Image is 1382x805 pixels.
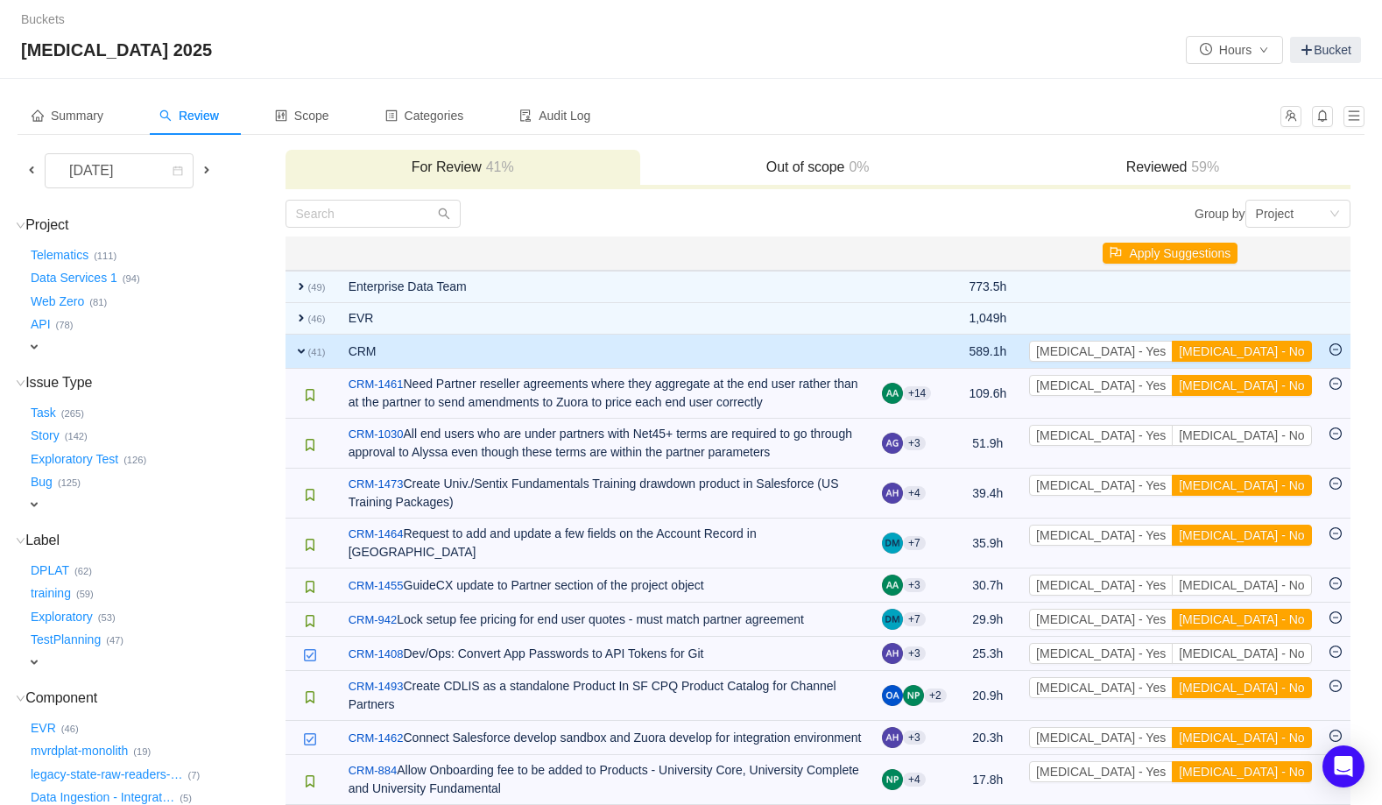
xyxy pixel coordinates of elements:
i: icon: minus-circle [1329,527,1342,540]
a: CRM-1030 [349,426,404,443]
a: CRM-884 [349,762,398,780]
img: DM [882,533,903,554]
span: expand [294,279,308,293]
i: icon: minus-circle [1329,680,1342,692]
small: (41) [308,347,326,357]
td: Connect Salesforce develop sandbox and Zuora develop for integration environment [340,721,873,755]
small: (49) [308,282,326,293]
td: 589.1h [955,335,1021,369]
td: GuideCX update to Partner section of the project object [340,568,873,603]
small: (53) [98,612,116,623]
button: [MEDICAL_DATA] - No [1172,425,1311,446]
i: icon: minus-circle [1329,427,1342,440]
aui-badge: +14 [903,386,931,400]
aui-badge: +3 [903,731,926,745]
button: icon: bell [1312,106,1333,127]
td: Enterprise Data Team [340,271,873,303]
td: Create Univ./Sentix Fundamentals Training drawdown product in Salesforce (US Training Packages) [340,469,873,519]
img: OA [882,685,903,706]
a: CRM-1461 [349,376,404,393]
img: AA [882,383,903,404]
img: DM [882,609,903,630]
span: Review [159,109,219,123]
span: expand [27,340,41,354]
small: (7) [188,770,201,780]
button: EVR [27,714,61,742]
td: 30.7h [955,568,1021,603]
i: icon: profile [385,109,398,122]
small: (94) [123,273,140,284]
i: icon: search [438,208,450,220]
button: [MEDICAL_DATA] - No [1172,575,1311,596]
i: icon: minus-circle [1329,378,1342,390]
small: (142) [65,431,88,441]
td: All end users who are under partners with Net45+ terms are required to go through approval to Aly... [340,419,873,469]
button: icon: clock-circleHoursicon: down [1186,36,1283,64]
button: [MEDICAL_DATA] - Yes [1029,475,1173,496]
a: CRM-1473 [349,476,404,493]
button: Task [27,399,61,427]
small: (47) [106,635,123,646]
i: icon: down [1329,208,1340,221]
input: Search [286,200,461,228]
small: (125) [58,477,81,488]
td: Need Partner reseller agreements where they aggregate at the end user rather than at the partner ... [340,369,873,419]
td: Create CDLIS as a standalone Product In SF CPQ Product Catalog for Channel Partners [340,671,873,721]
img: 10615 [303,438,317,452]
h3: Label [27,532,284,549]
button: icon: menu [1343,106,1364,127]
a: CRM-1493 [349,678,404,696]
aui-badge: +4 [903,773,926,787]
button: [MEDICAL_DATA] - No [1172,677,1311,698]
small: (265) [61,408,84,419]
span: Summary [32,109,103,123]
a: CRM-1464 [349,526,404,543]
button: [MEDICAL_DATA] - Yes [1029,341,1173,362]
td: 29.9h [955,603,1021,637]
button: [MEDICAL_DATA] - Yes [1029,425,1173,446]
button: training [27,580,76,608]
i: icon: down [16,221,25,230]
h3: Project [27,216,284,234]
button: icon: team [1280,106,1301,127]
td: Allow Onboarding fee to be added to Products - University Core, University Complete and Universit... [340,755,873,805]
td: EVR [340,303,873,335]
img: AH [882,727,903,748]
button: Exploratory [27,603,98,631]
h3: For Review [294,159,631,176]
img: 10615 [303,774,317,788]
span: expand [294,311,308,325]
span: 0% [844,159,869,174]
div: Open Intercom Messenger [1322,745,1364,787]
button: [MEDICAL_DATA] - Yes [1029,575,1173,596]
a: CRM-942 [349,611,398,629]
aui-badge: +3 [903,578,926,592]
button: [MEDICAL_DATA] - No [1172,727,1311,748]
button: Story [27,422,65,450]
button: Exploratory Test [27,445,123,473]
i: icon: minus-circle [1329,343,1342,356]
h3: Issue Type [27,374,284,392]
img: 10618 [303,732,317,746]
aui-badge: +7 [903,612,926,626]
button: DPLAT [27,556,74,584]
div: [DATE] [55,154,130,187]
i: icon: minus-circle [1329,646,1342,658]
button: API [27,311,56,339]
i: icon: search [159,109,172,122]
td: 773.5h [955,271,1021,303]
td: 109.6h [955,369,1021,419]
span: Audit Log [519,109,590,123]
td: 17.8h [955,755,1021,805]
span: [MEDICAL_DATA] 2025 [21,36,222,64]
button: [MEDICAL_DATA] - No [1172,609,1311,630]
button: [MEDICAL_DATA] - No [1172,375,1311,396]
img: 10615 [303,580,317,594]
button: mvrdplat-monolith [27,738,133,766]
button: Web Zero [27,287,89,315]
img: 10615 [303,488,317,502]
img: 10615 [303,690,317,704]
span: Scope [275,109,329,123]
img: AH [882,643,903,664]
a: Buckets [21,12,65,26]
